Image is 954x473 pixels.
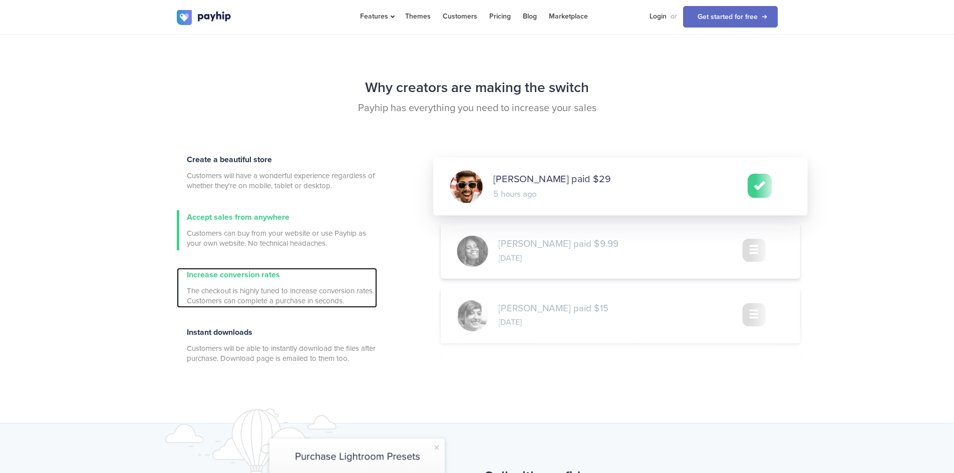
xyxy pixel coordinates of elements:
[177,325,377,365] a: Instant downloads Customers will be able to instantly download the files after purchase. Download...
[177,10,232,25] img: logo.svg
[187,171,377,191] span: Customers will have a wonderful experience regardless of whether they're on mobile, tablet or des...
[360,12,393,21] span: Features
[493,173,610,187] span: [PERSON_NAME] paid $29
[177,210,377,250] a: Accept sales from anywhere Customers can buy from your website or use Payhip as your own website....
[493,188,536,200] span: 5 hours ago
[177,153,377,193] a: Create a beautiful store Customers will have a wonderful experience regardless of whether they're...
[498,253,521,264] span: [DATE]
[187,286,377,306] span: The checkout is highly tuned to increase conversion rates. Customers can complete a purchase in s...
[187,228,377,248] span: Customers can buy from your website or use Payhip as your own website. No technical headaches.
[498,317,521,329] span: [DATE]
[498,238,618,251] span: [PERSON_NAME] paid $9.99
[498,302,608,316] span: [PERSON_NAME] paid $15
[187,343,377,363] span: Customers will be able to instantly download the files after purchase. Download page is emailed t...
[187,155,272,165] span: Create a beautiful store
[177,101,778,116] p: Payhip has everything you need to increase your sales
[187,270,280,280] span: Increase conversion rates
[683,6,778,28] a: Get started for free
[177,75,778,101] h2: Why creators are making the switch
[187,212,289,222] span: Accept sales from anywhere
[177,268,377,308] a: Increase conversion rates The checkout is highly tuned to increase conversion rates. Customers ca...
[187,327,252,337] span: Instant downloads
